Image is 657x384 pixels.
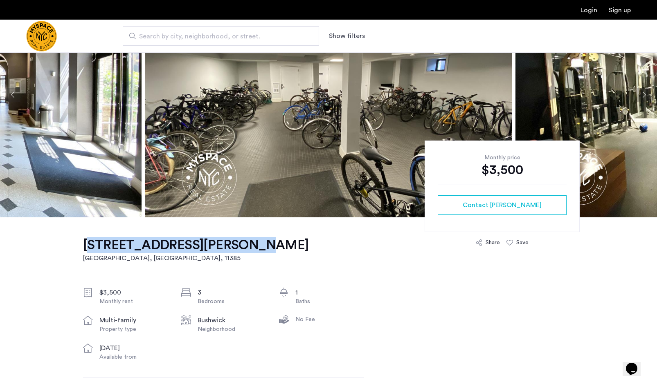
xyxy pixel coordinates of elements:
[26,21,57,51] img: logo
[198,297,266,306] div: Bedrooms
[83,253,309,263] h2: [GEOGRAPHIC_DATA], [GEOGRAPHIC_DATA] , 11385
[26,21,57,51] a: Cazamio Logo
[516,239,529,247] div: Save
[6,88,20,102] button: Previous apartment
[637,88,651,102] button: Next apartment
[623,351,649,376] iframe: chat widget
[295,315,364,324] div: No Fee
[198,288,266,297] div: 3
[438,195,567,215] button: button
[139,31,296,41] span: Search by city, neighborhood, or street.
[99,325,168,333] div: Property type
[580,7,597,13] a: Login
[198,325,266,333] div: Neighborhood
[83,237,309,263] a: [STREET_ADDRESS][PERSON_NAME][GEOGRAPHIC_DATA], [GEOGRAPHIC_DATA], 11385
[83,237,309,253] h1: [STREET_ADDRESS][PERSON_NAME]
[123,26,319,46] input: Apartment Search
[463,200,542,210] span: Contact [PERSON_NAME]
[329,31,365,41] button: Show or hide filters
[99,288,168,297] div: $3,500
[99,297,168,306] div: Monthly rent
[438,154,567,162] div: Monthly price
[295,297,364,306] div: Baths
[99,315,168,325] div: multi-family
[295,288,364,297] div: 1
[198,315,266,325] div: Bushwick
[99,343,168,353] div: [DATE]
[609,7,631,13] a: Registration
[99,353,168,361] div: Available from
[486,239,500,247] div: Share
[438,162,567,178] div: $3,500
